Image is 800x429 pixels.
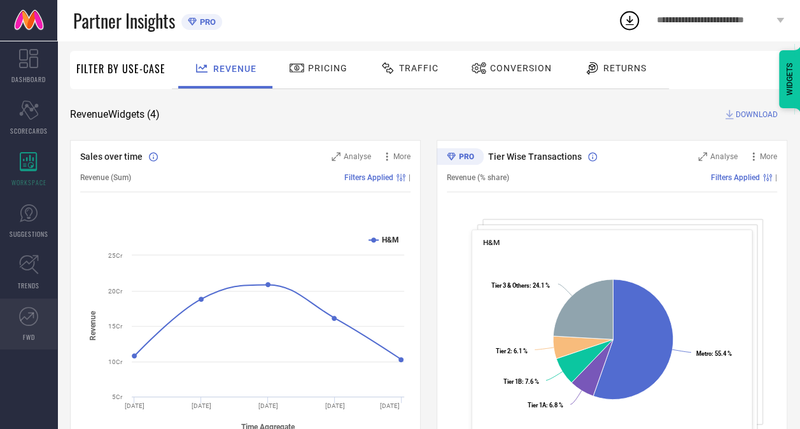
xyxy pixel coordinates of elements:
[10,229,48,239] span: SUGGESTIONS
[503,378,522,385] tspan: Tier 1B
[491,282,530,289] tspan: Tier 3 & Others
[736,108,778,121] span: DOWNLOAD
[711,173,760,182] span: Filters Applied
[108,252,123,259] text: 25Cr
[775,173,777,182] span: |
[213,64,256,74] span: Revenue
[125,402,144,409] text: [DATE]
[308,63,347,73] span: Pricing
[80,173,131,182] span: Revenue (Sum)
[325,402,344,409] text: [DATE]
[332,152,340,161] svg: Zoom
[18,281,39,290] span: TRENDS
[527,402,546,409] tspan: Tier 1A
[73,8,175,34] span: Partner Insights
[112,393,123,400] text: 5Cr
[710,152,738,161] span: Analyse
[603,63,647,73] span: Returns
[496,347,528,354] text: : 6.1 %
[503,378,539,385] text: : 7.6 %
[437,148,484,167] div: Premium
[192,402,211,409] text: [DATE]
[490,63,552,73] span: Conversion
[23,332,35,342] span: FWD
[197,17,216,27] span: PRO
[618,9,641,32] div: Open download list
[698,152,707,161] svg: Zoom
[258,402,278,409] text: [DATE]
[488,151,582,162] span: Tier Wise Transactions
[393,152,411,161] span: More
[80,151,143,162] span: Sales over time
[344,152,371,161] span: Analyse
[399,63,439,73] span: Traffic
[696,350,712,357] tspan: Metro
[76,61,165,76] span: Filter By Use-Case
[10,126,48,136] span: SCORECARDS
[108,288,123,295] text: 20Cr
[382,236,399,244] text: H&M
[70,108,160,121] span: Revenue Widgets ( 4 )
[491,282,550,289] text: : 24.1 %
[380,402,400,409] text: [DATE]
[483,238,500,247] span: H&M
[447,173,509,182] span: Revenue (% share)
[11,178,46,187] span: WORKSPACE
[527,402,563,409] text: : 6.8 %
[696,350,732,357] text: : 55.4 %
[108,323,123,330] text: 15Cr
[409,173,411,182] span: |
[496,347,510,354] tspan: Tier 2
[11,74,46,84] span: DASHBOARD
[88,311,97,341] tspan: Revenue
[344,173,393,182] span: Filters Applied
[108,358,123,365] text: 10Cr
[760,152,777,161] span: More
